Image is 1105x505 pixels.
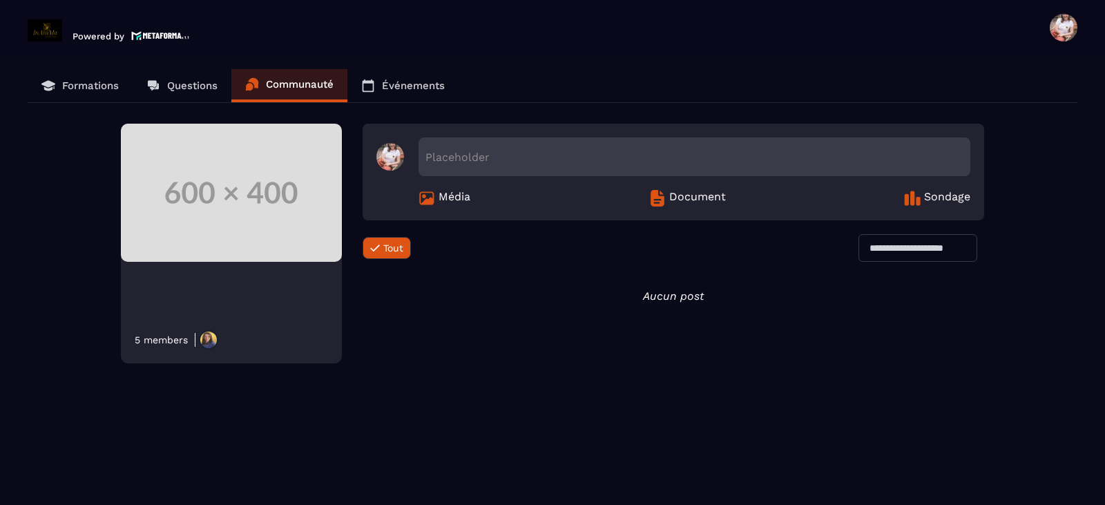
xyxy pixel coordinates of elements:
[347,69,459,102] a: Événements
[133,69,231,102] a: Questions
[419,137,970,176] div: Placeholder
[167,79,218,92] p: Questions
[131,30,189,41] img: logo
[382,79,445,92] p: Événements
[924,190,970,207] span: Sondage
[643,289,704,303] i: Aucun post
[135,334,188,345] div: 5 members
[62,79,119,92] p: Formations
[121,124,342,262] img: Community background
[439,190,470,207] span: Média
[199,330,218,350] img: https://production-metaforma-bucket.s3.fr-par.scw.cloud/production-metaforma-bucket/users/July202...
[669,190,726,207] span: Document
[73,31,124,41] p: Powered by
[383,242,403,254] span: Tout
[28,69,133,102] a: Formations
[266,78,334,90] p: Communauté
[231,69,347,102] a: Communauté
[28,19,62,41] img: logo-branding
